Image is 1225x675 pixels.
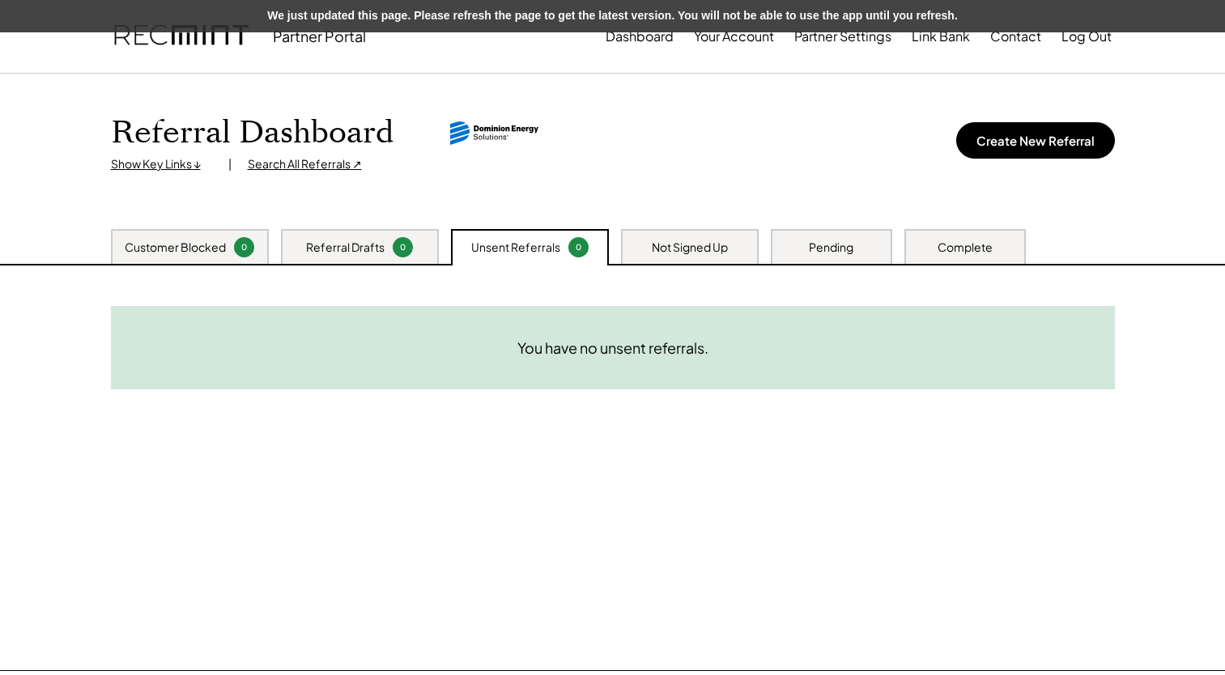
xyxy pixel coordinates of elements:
div: 0 [571,241,586,253]
img: dominion-energy-solutions.svg [450,121,539,145]
button: Log Out [1061,20,1112,53]
button: Your Account [694,20,774,53]
div: Referral Drafts [306,240,385,256]
button: Contact [990,20,1041,53]
div: Not Signed Up [652,240,728,256]
button: Create New Referral [956,122,1115,159]
div: Search All Referrals ↗ [248,156,362,172]
div: 0 [395,241,410,253]
div: Customer Blocked [125,240,226,256]
button: Dashboard [606,20,674,53]
button: Link Bank [912,20,970,53]
div: 0 [236,241,252,253]
div: Unsent Referrals [471,240,560,256]
button: Partner Settings [794,20,891,53]
img: recmint-logotype%403x.png [114,9,249,64]
div: You have no unsent referrals. [517,338,708,357]
div: Pending [809,240,853,256]
div: | [228,156,232,172]
div: Complete [938,240,993,256]
div: Show Key Links ↓ [111,156,212,172]
h1: Referral Dashboard [111,114,393,152]
div: Partner Portal [273,27,366,45]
